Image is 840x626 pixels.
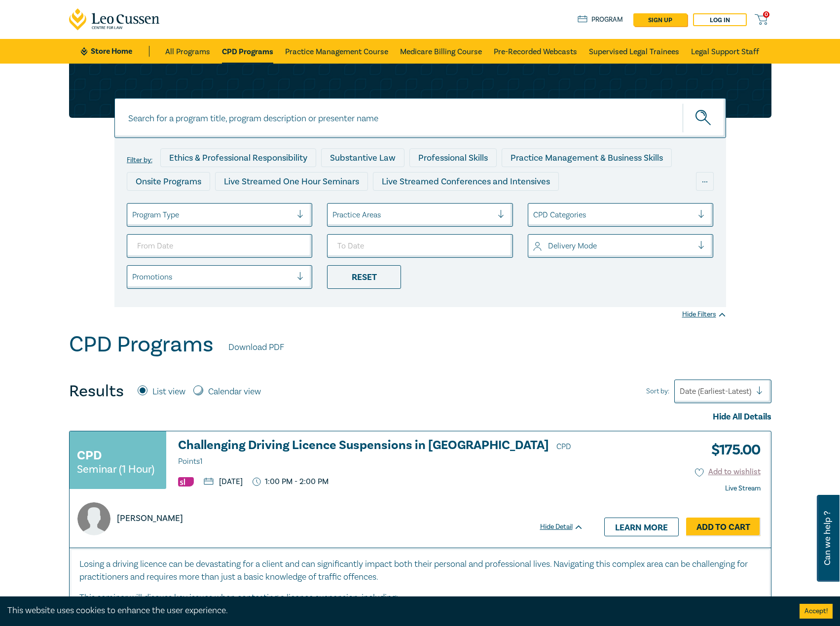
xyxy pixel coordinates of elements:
label: Calendar view [208,385,261,398]
input: select [533,241,535,251]
h3: Challenging Driving Licence Suspensions in [GEOGRAPHIC_DATA] [178,439,584,468]
div: ... [696,172,714,191]
h4: Results [69,382,124,401]
span: Can we help ? [823,501,832,576]
div: Pre-Recorded Webcasts [288,196,402,214]
div: Reset [327,265,401,289]
div: Live Streamed Practical Workshops [127,196,283,214]
a: Add to Cart [686,518,761,536]
strong: Live Stream [725,484,761,493]
a: All Programs [165,39,210,64]
input: select [332,209,334,220]
span: 0 [763,11,769,18]
input: To Date [327,234,513,258]
div: Substantive Law [321,148,404,167]
img: A8UdDugLQf5CAAAAJXRFWHRkYXRlOmNyZWF0ZQAyMDIxLTA5LTMwVDA5OjEwOjA0KzAwOjAwJDk1UAAAACV0RVh0ZGF0ZTptb... [77,502,110,535]
h1: CPD Programs [69,332,214,357]
a: Learn more [604,518,679,536]
div: Onsite Programs [127,172,210,191]
p: This seminar will discuss key issues when contesting a licence suspension, including: [79,591,761,604]
div: Professional Skills [409,148,497,167]
h3: CPD [77,447,102,464]
img: Substantive Law [178,477,194,487]
h3: $ 175.00 [704,439,761,461]
input: Search for a program title, program description or presenter name [114,98,726,138]
button: Accept cookies [800,604,833,619]
a: CPD Programs [222,39,273,64]
small: Seminar (1 Hour) [77,464,154,474]
a: Download PDF [228,341,284,354]
a: Challenging Driving Licence Suspensions in [GEOGRAPHIC_DATA] CPD Points1 [178,439,584,468]
span: Sort by: [646,386,669,397]
p: [PERSON_NAME] [117,512,183,525]
p: [DATE] [204,478,243,486]
div: National Programs [519,196,610,214]
a: Medicare Billing Course [400,39,482,64]
button: Add to wishlist [695,466,761,478]
div: 10 CPD Point Packages [406,196,514,214]
input: select [533,209,535,220]
div: This website uses cookies to enhance the user experience. [7,604,785,617]
a: sign up [633,13,687,26]
a: Pre-Recorded Webcasts [494,39,577,64]
div: Hide All Details [69,411,771,423]
div: Ethics & Professional Responsibility [160,148,316,167]
a: Legal Support Staff [691,39,759,64]
div: Hide Filters [682,310,726,319]
a: Store Home [81,46,149,57]
p: 1:00 PM - 2:00 PM [253,477,329,487]
div: Live Streamed Conferences and Intensives [373,172,559,191]
a: Supervised Legal Trainees [589,39,679,64]
a: Log in [693,13,747,26]
input: From Date [127,234,313,258]
div: Practice Management & Business Skills [502,148,672,167]
label: List view [152,385,185,398]
a: Program [578,14,623,25]
div: Live Streamed One Hour Seminars [215,172,368,191]
label: Filter by: [127,156,152,164]
p: Losing a driving licence can be devastating for a client and can significantly impact both their ... [79,558,761,584]
input: select [132,272,134,282]
div: Hide Detail [540,522,594,532]
a: Practice Management Course [285,39,388,64]
input: Sort by [680,386,682,397]
input: select [132,209,134,220]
